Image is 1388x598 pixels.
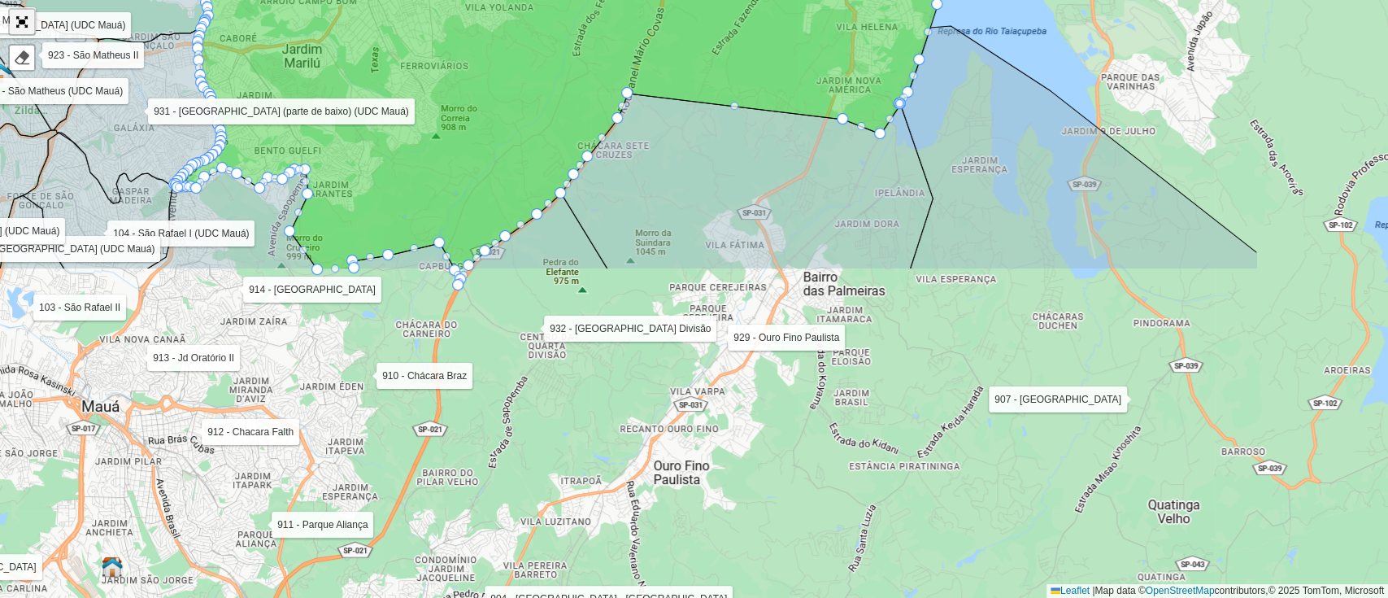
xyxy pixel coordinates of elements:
[1146,585,1215,596] a: OpenStreetMap
[102,557,123,578] img: VESP MAUÁ
[1046,584,1388,598] div: Map data © contributors,© 2025 TomTom, Microsoft
[10,10,34,34] a: Abrir mapa em tela cheia
[10,46,34,70] div: Remover camada(s)
[1092,585,1094,596] span: |
[1051,585,1090,596] a: Leaflet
